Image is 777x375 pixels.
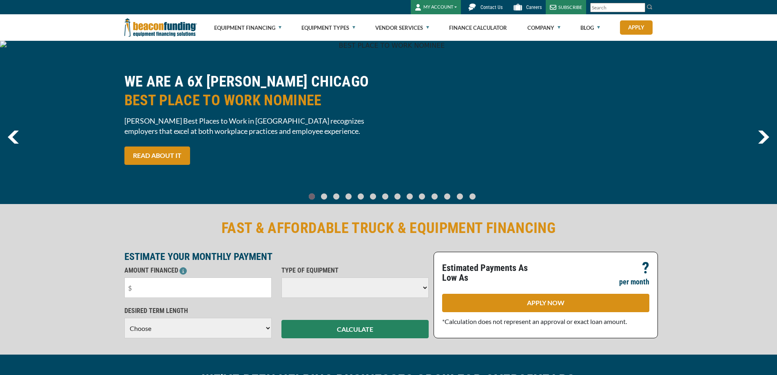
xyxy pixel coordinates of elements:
a: Go To Slide 9 [417,193,427,200]
img: Beacon Funding Corporation logo [124,14,197,41]
a: Equipment Types [301,15,355,41]
p: DESIRED TERM LENGTH [124,306,272,316]
a: READ ABOUT IT [124,146,190,165]
p: ESTIMATE YOUR MONTHLY PAYMENT [124,252,429,262]
a: Finance Calculator [449,15,507,41]
a: Go To Slide 5 [368,193,378,200]
a: Go To Slide 8 [405,193,415,200]
span: Contact Us [480,4,503,10]
p: AMOUNT FINANCED [124,266,272,275]
a: Go To Slide 11 [442,193,452,200]
a: APPLY NOW [442,294,649,312]
a: Equipment Financing [214,15,281,41]
a: Vendor Services [375,15,429,41]
a: Go To Slide 7 [393,193,403,200]
a: Go To Slide 12 [455,193,465,200]
p: per month [619,277,649,287]
a: Go To Slide 3 [344,193,354,200]
a: next [758,131,769,144]
span: *Calculation does not represent an approval or exact loan amount. [442,317,627,325]
a: Apply [620,20,653,35]
a: Blog [580,15,600,41]
a: Go To Slide 13 [467,193,478,200]
p: ? [642,263,649,273]
a: Go To Slide 6 [381,193,390,200]
img: Right Navigator [758,131,769,144]
input: Search [590,3,645,12]
a: Go To Slide 1 [319,193,329,200]
img: Left Navigator [8,131,19,144]
span: Careers [526,4,542,10]
p: Estimated Payments As Low As [442,263,541,283]
a: previous [8,131,19,144]
span: [PERSON_NAME] Best Places to Work in [GEOGRAPHIC_DATA] recognizes employers that excel at both wo... [124,116,384,136]
button: CALCULATE [281,320,429,338]
span: BEST PLACE TO WORK NOMINEE [124,91,384,110]
a: Go To Slide 10 [429,193,440,200]
h2: WE ARE A 6X [PERSON_NAME] CHICAGO [124,72,384,110]
a: Go To Slide 2 [332,193,341,200]
a: Go To Slide 0 [307,193,317,200]
a: Company [527,15,560,41]
img: Search [646,4,653,10]
a: Go To Slide 4 [356,193,366,200]
input: $ [124,277,272,298]
a: Clear search text [637,4,643,11]
h2: FAST & AFFORDABLE TRUCK & EQUIPMENT FINANCING [124,219,653,237]
p: TYPE OF EQUIPMENT [281,266,429,275]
